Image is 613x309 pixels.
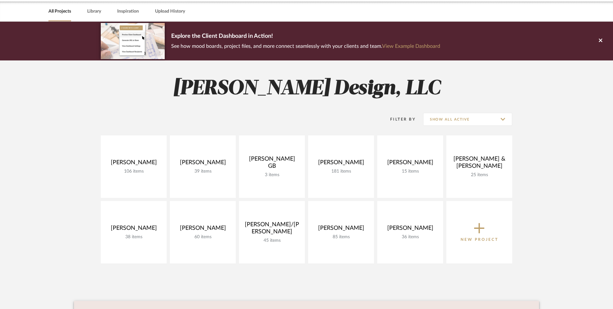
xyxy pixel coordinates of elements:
[87,7,101,16] a: Library
[106,159,161,169] div: [PERSON_NAME]
[452,155,507,172] div: [PERSON_NAME] & [PERSON_NAME]
[171,42,440,51] p: See how mood boards, project files, and more connect seamlessly with your clients and team.
[382,225,438,234] div: [PERSON_NAME]
[313,159,369,169] div: [PERSON_NAME]
[461,236,498,243] p: New Project
[446,201,512,263] button: New Project
[175,159,231,169] div: [PERSON_NAME]
[313,225,369,234] div: [PERSON_NAME]
[117,7,139,16] a: Inspiration
[175,169,231,174] div: 39 items
[48,7,71,16] a: All Projects
[106,234,161,240] div: 38 items
[171,31,440,42] p: Explore the Client Dashboard in Action!
[175,234,231,240] div: 60 items
[244,238,300,243] div: 45 items
[106,225,161,234] div: [PERSON_NAME]
[313,169,369,174] div: 181 items
[452,172,507,178] div: 25 items
[175,225,231,234] div: [PERSON_NAME]
[382,169,438,174] div: 15 items
[244,155,300,172] div: [PERSON_NAME] GB
[313,234,369,240] div: 85 items
[101,23,165,59] img: d5d033c5-7b12-40c2-a960-1ecee1989c38.png
[106,169,161,174] div: 106 items
[244,172,300,178] div: 3 items
[244,221,300,238] div: [PERSON_NAME]/[PERSON_NAME]
[382,116,416,123] div: Filter By
[155,7,185,16] a: Upload History
[74,77,539,101] h2: [PERSON_NAME] Design, LLC
[382,159,438,169] div: [PERSON_NAME]
[382,44,440,49] a: View Example Dashboard
[382,234,438,240] div: 36 items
